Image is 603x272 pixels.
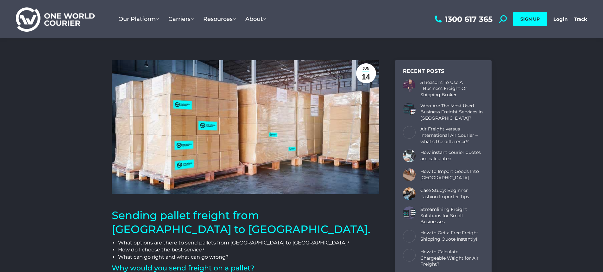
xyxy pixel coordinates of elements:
a: How to Calculate Chargeable Weight for Air Freight? [420,249,484,268]
a: Post image [403,126,416,139]
a: Track [574,16,587,22]
a: Who Are The Most Used Business Freight Services in [GEOGRAPHIC_DATA]? [420,103,484,122]
a: Resources [198,9,241,29]
a: Air Freight versus International Air Courier – what’s the difference? [420,126,484,145]
img: One World Courier [16,6,95,32]
a: Jun14 [356,63,376,83]
div: Recent Posts [403,68,484,75]
a: Post image [403,149,416,162]
a: Post image [403,249,416,262]
a: Streamlining Freight Solutions for Small Businesses [420,206,484,225]
a: 1300 617 365 [433,15,493,23]
li: How do I choose the best service? [118,246,379,253]
h1: Sending pallet freight from [GEOGRAPHIC_DATA] to [GEOGRAPHIC_DATA]. [112,208,379,236]
li: What can go right and what can go wrong? [118,254,379,261]
a: Our Platform [114,9,164,29]
a: Post image [403,206,416,219]
a: SIGN UP [513,12,547,26]
a: Post image [403,187,416,200]
span: Our Platform [118,16,159,22]
a: Post image [403,103,416,116]
a: How to Get a Free Freight Shipping Quote Instantly! [420,230,484,242]
a: Carriers [164,9,198,29]
img: pallets-stacked-wrapped-warehouse-multiple [112,60,379,194]
a: Post image [403,230,416,243]
span: Resources [203,16,236,22]
li: What options are there to send pallets from [GEOGRAPHIC_DATA] to [GEOGRAPHIC_DATA]? [118,239,379,246]
span: Carriers [168,16,194,22]
span: SIGN UP [520,16,540,22]
a: How instant courier quotes are calculated [420,149,484,162]
a: Login [553,16,568,22]
a: Case Study: Beginner Fashion Importer Tips [420,187,484,200]
a: About [241,9,271,29]
span: 14 [362,72,370,81]
a: How to Import Goods Into [GEOGRAPHIC_DATA] [420,168,484,181]
span: About [245,16,266,22]
a: Post image [403,79,416,92]
a: Post image [403,168,416,181]
a: 5 Reasons To Use A `Business Freight Or Shipping Broker [420,79,484,98]
span: Jun [362,66,369,72]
